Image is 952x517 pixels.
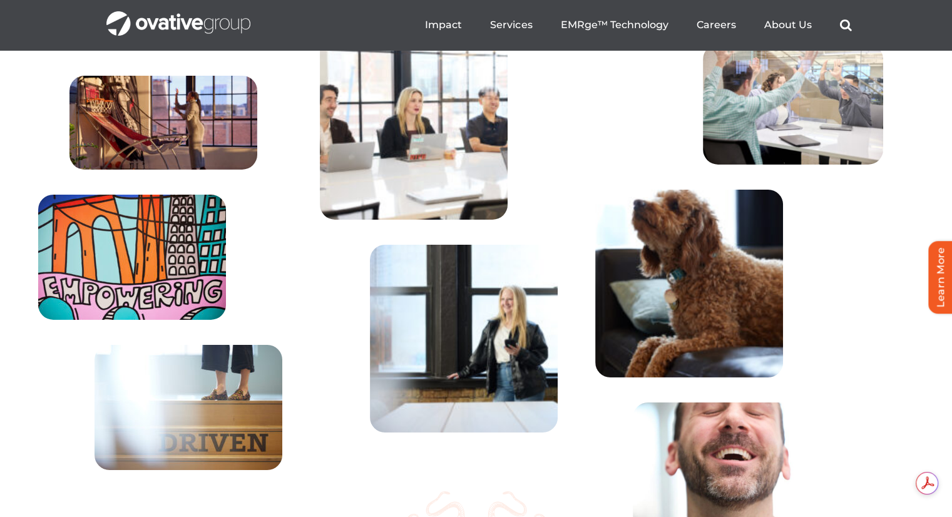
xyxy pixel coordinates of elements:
[69,76,257,170] img: Home – Careers 1
[95,345,282,470] img: Home – Careers 3
[320,32,508,220] img: Home – Careers 5
[560,19,668,31] a: EMRge™ Technology
[703,44,883,165] img: Home – Careers 4
[38,195,226,320] img: Home – Careers 2
[839,19,851,31] a: Search
[425,5,851,45] nav: Menu
[106,10,250,22] a: OG_Full_horizontal_WHT
[696,19,735,31] a: Careers
[490,19,532,31] a: Services
[595,190,783,377] img: ogiee
[370,245,558,433] img: Home – Careers 6
[764,19,811,31] a: About Us
[425,19,462,31] a: Impact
